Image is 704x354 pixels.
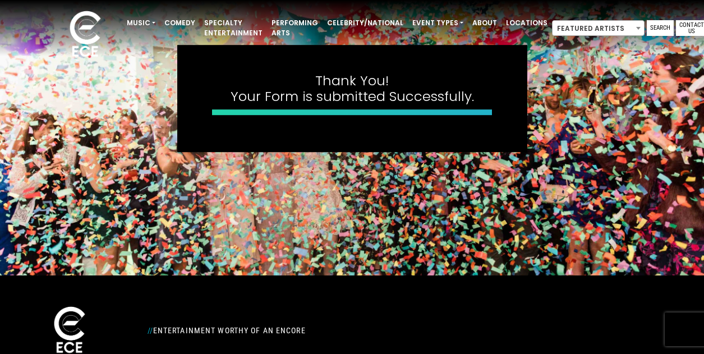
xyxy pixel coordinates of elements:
h4: Thank You! Your Form is submitted Successfully. [212,73,493,105]
span: Featured Artists [552,20,645,36]
a: Celebrity/National [323,13,408,33]
span: // [148,326,153,335]
a: Comedy [160,13,200,33]
a: Event Types [408,13,468,33]
img: ece_new_logo_whitev2-1.png [57,8,113,62]
a: Performing Arts [267,13,323,43]
a: Specialty Entertainment [200,13,267,43]
a: Locations [501,13,552,33]
a: Music [122,13,160,33]
div: Entertainment Worthy of an Encore [141,321,458,339]
a: About [468,13,501,33]
a: Search [647,20,674,36]
span: Featured Artists [553,21,644,36]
